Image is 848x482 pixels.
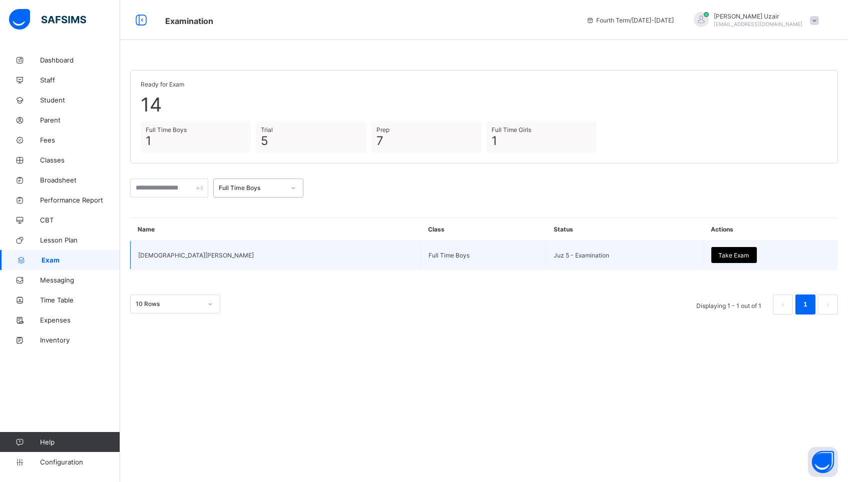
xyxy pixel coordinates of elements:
[773,294,793,314] li: 上一页
[141,93,827,116] span: 14
[219,184,285,192] div: Full Time Boys
[586,16,674,24] span: session/term information
[773,294,793,314] button: prev page
[492,126,592,133] span: Full Time Girls
[40,458,120,466] span: Configuration
[421,218,546,241] th: Class
[818,294,838,314] button: next page
[40,196,120,204] span: Performance Report
[146,126,246,133] span: Full Time Boys
[719,251,749,259] span: Take Exam
[40,116,120,124] span: Parent
[703,218,838,241] th: Actions
[40,216,120,224] span: CBT
[40,276,120,284] span: Messaging
[40,76,120,84] span: Staff
[146,133,246,148] span: 1
[40,176,120,184] span: Broadsheet
[800,298,810,311] a: 1
[40,296,120,304] span: Time Table
[795,294,815,314] li: 1
[40,156,120,164] span: Classes
[40,236,120,244] span: Lesson Plan
[808,447,838,477] button: Open asap
[261,133,361,148] span: 5
[40,316,120,324] span: Expenses
[492,133,592,148] span: 1
[40,96,120,104] span: Student
[546,218,703,241] th: Status
[546,241,703,269] td: Juz 5 - Examination
[376,133,477,148] span: 7
[261,126,361,133] span: Trial
[40,136,120,144] span: Fees
[818,294,838,314] li: 下一页
[131,241,421,269] td: [DEMOGRAPHIC_DATA][PERSON_NAME]
[165,16,213,26] span: Examination
[40,56,120,64] span: Dashboard
[714,12,802,20] span: [PERSON_NAME] Uzair
[42,256,120,264] span: Exam
[689,294,769,314] li: Displaying 1 - 1 out of 1
[376,126,477,133] span: Prep
[684,12,824,28] div: SheikhUzair
[40,438,120,446] span: Help
[40,336,120,344] span: Inventory
[136,300,202,308] div: 10 Rows
[9,9,86,30] img: safsims
[714,21,802,27] span: [EMAIL_ADDRESS][DOMAIN_NAME]
[421,241,546,269] td: Full Time Boys
[131,218,421,241] th: Name
[141,80,827,88] span: Ready for Exam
